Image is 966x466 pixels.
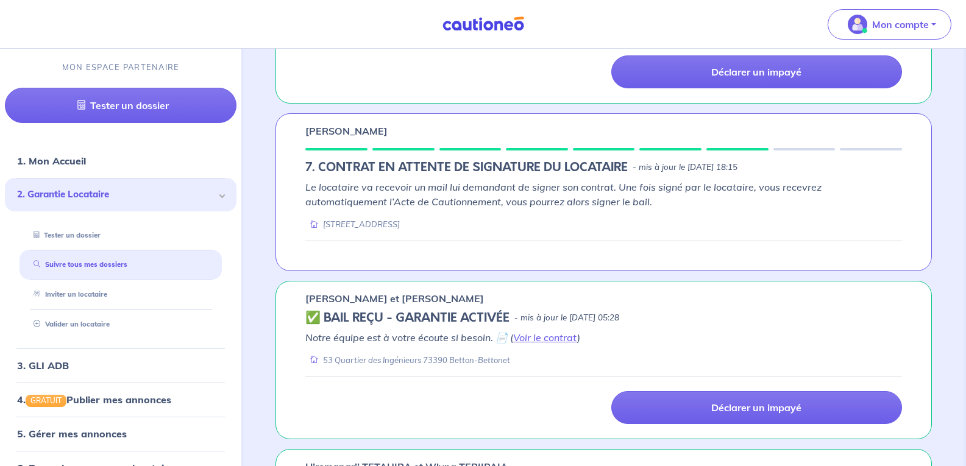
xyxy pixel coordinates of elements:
[305,219,400,230] div: [STREET_ADDRESS]
[711,66,801,78] p: Déclarer un impayé
[5,353,236,377] div: 3. GLI ADB
[62,62,180,73] p: MON ESPACE PARTENAIRE
[305,124,388,138] p: [PERSON_NAME]
[611,55,902,88] a: Déclarer un impayé
[17,393,171,405] a: 4.GRATUITPublier mes annonces
[17,155,86,167] a: 1. Mon Accueil
[872,17,929,32] p: Mon compte
[438,16,529,32] img: Cautioneo
[5,387,236,411] div: 4.GRATUITPublier mes annonces
[305,160,628,175] h5: 7. CONTRAT EN ATTENTE DE SIGNATURE DU LOCATAIRE
[305,311,510,325] h5: ✅ BAIL REÇU - GARANTIE ACTIVÉE
[305,331,580,344] em: Notre équipe est à votre écoute si besoin. 📄 ( )
[611,391,902,424] a: Déclarer un impayé
[848,15,867,34] img: illu_account_valid_menu.svg
[305,355,510,366] div: 53 Quartier des Ingénieurs 73390 Betton-Bettonet
[20,314,222,334] div: Valider un locataire
[305,311,902,325] div: state: CONTRACT-VALIDATED, Context: IN-MANAGEMENT,IS-GL-CAUTION
[633,161,737,174] p: - mis à jour le [DATE] 18:15
[20,255,222,275] div: Suivre tous mes dossiers
[711,401,801,414] p: Déclarer un impayé
[29,260,127,269] a: Suivre tous mes dossiers
[5,178,236,211] div: 2. Garantie Locataire
[20,284,222,305] div: Inviter un locataire
[828,9,951,40] button: illu_account_valid_menu.svgMon compte
[20,225,222,245] div: Tester un dossier
[513,331,577,344] a: Voir le contrat
[17,359,69,371] a: 3. GLI ADB
[29,290,107,298] a: Inviter un locataire
[17,428,127,440] a: 5. Gérer mes annonces
[305,160,902,175] div: state: RENTER-PAYMENT-METHOD-IN-PROGRESS, Context: ,IS-GL-CAUTION
[17,188,215,202] span: 2. Garantie Locataire
[305,291,484,306] p: [PERSON_NAME] et [PERSON_NAME]
[305,181,822,208] em: Le locataire va recevoir un mail lui demandant de signer son contrat. Une fois signé par le locat...
[5,88,236,123] a: Tester un dossier
[5,149,236,173] div: 1. Mon Accueil
[5,422,236,446] div: 5. Gérer mes annonces
[29,230,101,239] a: Tester un dossier
[29,320,110,328] a: Valider un locataire
[514,312,619,324] p: - mis à jour le [DATE] 05:28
